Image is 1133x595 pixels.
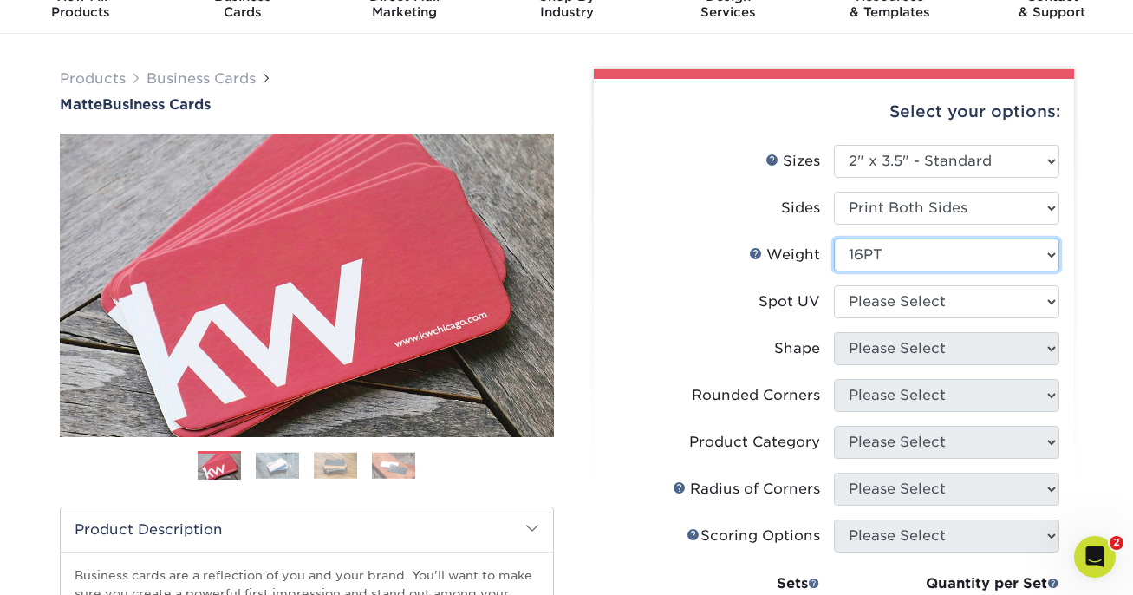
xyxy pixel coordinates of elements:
[60,38,554,533] img: Matte 01
[372,452,415,479] img: Business Cards 04
[749,245,820,265] div: Weight
[689,432,820,453] div: Product Category
[681,573,820,594] div: Sets
[673,479,820,500] div: Radius of Corners
[765,151,820,172] div: Sizes
[1110,536,1123,550] span: 2
[687,526,820,546] div: Scoring Options
[61,507,553,552] h2: Product Description
[147,70,256,87] a: Business Cards
[1074,536,1116,578] iframe: Intercom live chat
[4,542,147,589] iframe: Google Customer Reviews
[759,291,820,312] div: Spot UV
[256,452,299,479] img: Business Cards 02
[774,338,820,359] div: Shape
[692,385,820,406] div: Rounded Corners
[60,96,554,113] h1: Business Cards
[781,198,820,219] div: Sides
[834,573,1059,594] div: Quantity per Set
[60,70,126,87] a: Products
[60,96,102,113] span: Matte
[198,445,241,488] img: Business Cards 01
[608,79,1060,145] div: Select your options:
[314,452,357,479] img: Business Cards 03
[60,96,554,113] a: MatteBusiness Cards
